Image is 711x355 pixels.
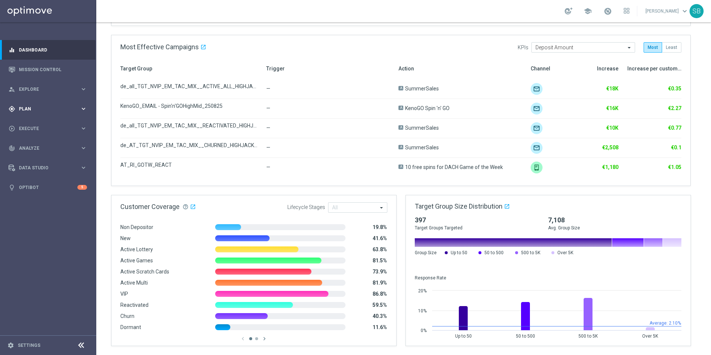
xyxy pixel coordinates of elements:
[19,126,80,131] span: Execute
[584,7,592,15] span: school
[8,47,87,53] button: equalizer Dashboard
[681,7,689,15] span: keyboard_arrow_down
[8,185,87,190] button: lightbulb Optibot 5
[9,86,15,93] i: person_search
[8,165,87,171] button: Data Studio keyboard_arrow_right
[9,177,87,197] div: Optibot
[690,4,704,18] div: SB
[9,145,80,152] div: Analyze
[9,86,80,93] div: Explore
[7,342,14,349] i: settings
[18,343,40,348] a: Settings
[9,145,15,152] i: track_changes
[8,126,87,132] button: play_circle_outline Execute keyboard_arrow_right
[9,125,80,132] div: Execute
[9,106,80,112] div: Plan
[77,185,87,190] div: 5
[9,165,80,171] div: Data Studio
[8,145,87,151] button: track_changes Analyze keyboard_arrow_right
[8,86,87,92] button: person_search Explore keyboard_arrow_right
[9,125,15,132] i: play_circle_outline
[19,107,80,111] span: Plan
[8,106,87,112] button: gps_fixed Plan keyboard_arrow_right
[80,145,87,152] i: keyboard_arrow_right
[80,164,87,171] i: keyboard_arrow_right
[645,6,690,17] a: [PERSON_NAME]keyboard_arrow_down
[80,105,87,112] i: keyboard_arrow_right
[9,60,87,79] div: Mission Control
[19,40,87,60] a: Dashboard
[9,40,87,60] div: Dashboard
[9,47,15,53] i: equalizer
[9,106,15,112] i: gps_fixed
[19,177,77,197] a: Optibot
[19,166,80,170] span: Data Studio
[8,67,87,73] button: Mission Control
[19,87,80,92] span: Explore
[80,86,87,93] i: keyboard_arrow_right
[19,146,80,150] span: Analyze
[80,125,87,132] i: keyboard_arrow_right
[9,184,15,191] i: lightbulb
[19,60,87,79] a: Mission Control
